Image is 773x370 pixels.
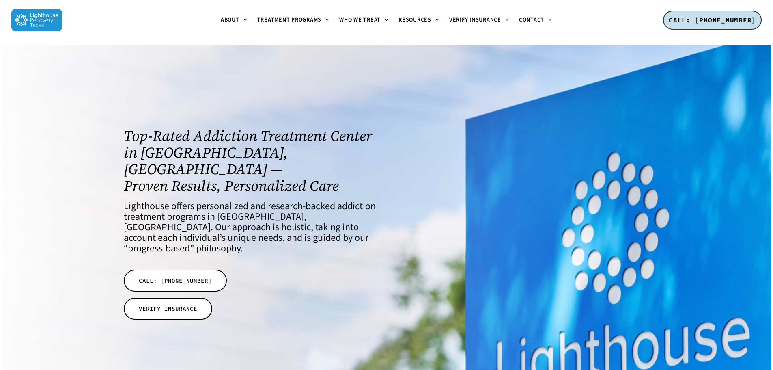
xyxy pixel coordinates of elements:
[663,11,762,30] a: CALL: [PHONE_NUMBER]
[252,17,335,24] a: Treatment Programs
[124,128,376,194] h1: Top-Rated Addiction Treatment Center in [GEOGRAPHIC_DATA], [GEOGRAPHIC_DATA] — Proven Results, Pe...
[216,17,252,24] a: About
[519,16,544,24] span: Contact
[139,277,212,285] span: CALL: [PHONE_NUMBER]
[139,305,197,313] span: VERIFY INSURANCE
[334,17,394,24] a: Who We Treat
[449,16,501,24] span: Verify Insurance
[11,9,62,31] img: Lighthouse Recovery Texas
[257,16,322,24] span: Treatment Programs
[124,298,212,320] a: VERIFY INSURANCE
[669,16,756,24] span: CALL: [PHONE_NUMBER]
[124,201,376,254] h4: Lighthouse offers personalized and research-backed addiction treatment programs in [GEOGRAPHIC_DA...
[394,17,444,24] a: Resources
[339,16,381,24] span: Who We Treat
[514,17,557,24] a: Contact
[221,16,239,24] span: About
[444,17,514,24] a: Verify Insurance
[128,241,190,255] a: progress-based
[124,270,227,292] a: CALL: [PHONE_NUMBER]
[398,16,431,24] span: Resources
